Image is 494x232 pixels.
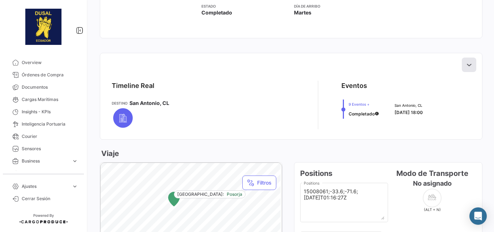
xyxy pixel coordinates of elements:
[112,100,128,106] app-card-info-title: Destino
[6,143,81,155] a: Sensores
[242,176,276,190] button: Filtros
[168,192,180,206] div: Map marker
[22,145,78,152] span: Sensores
[349,111,375,117] span: Completado
[72,170,78,177] span: expand_more
[414,207,450,212] span: (ALT + N)
[72,183,78,190] span: expand_more
[294,3,381,9] app-card-info-title: Día de Arribo
[22,195,78,202] span: Cerrar Sesión
[201,3,288,9] app-card-info-title: Estado
[72,158,78,164] span: expand_more
[22,133,78,140] span: Courier
[25,9,61,45] img: a285b2dc-690d-45b2-9f09-4c8154f86cbc.png
[129,100,169,107] span: San Antonio, CL
[22,158,69,164] span: Business
[341,81,367,91] div: Eventos
[413,178,452,189] h4: No asignado
[6,69,81,81] a: Órdenes de Compra
[112,81,154,91] div: Timeline Real
[22,59,78,66] span: Overview
[6,93,81,106] a: Cargas Marítimas
[22,96,78,103] span: Cargas Marítimas
[22,183,69,190] span: Ajustes
[22,170,69,177] span: Estadísticas
[388,168,476,178] h3: Modo de Transporte
[22,121,78,127] span: Inteligencia Portuaria
[294,9,311,16] span: Martes
[300,168,388,178] h3: Positions
[6,81,81,93] a: Documentos
[227,191,242,198] span: Posorja
[349,101,379,107] span: 9 Eventos +
[22,84,78,90] span: Documentos
[6,130,81,143] a: Courier
[201,9,232,16] span: Completado
[22,109,78,115] span: Insights - KPIs
[6,106,81,118] a: Insights - KPIs
[395,110,423,115] span: [DATE] 18:00
[395,102,423,108] span: San Antonio, CL
[6,56,81,69] a: Overview
[100,148,119,159] h3: Viaje
[6,118,81,130] a: Inteligencia Portuaria
[469,207,487,225] div: Abrir Intercom Messenger
[177,191,224,198] span: [GEOGRAPHIC_DATA]:
[22,72,78,78] span: Órdenes de Compra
